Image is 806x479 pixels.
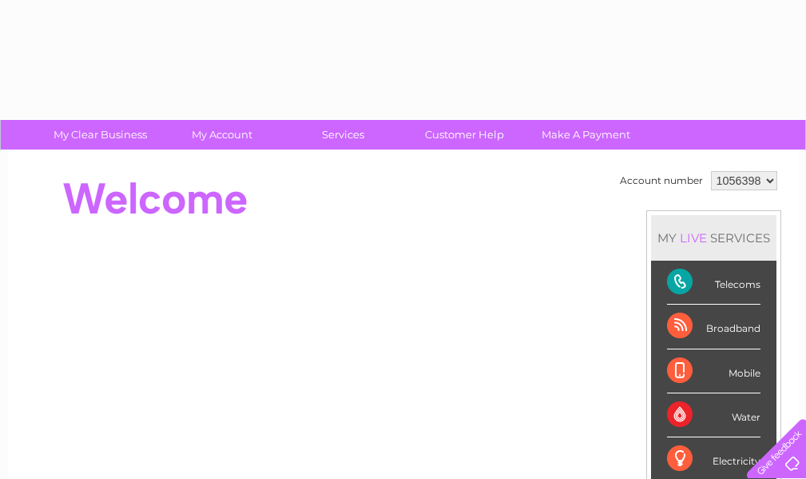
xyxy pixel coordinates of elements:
div: Water [667,393,760,437]
td: Account number [616,167,707,194]
div: MY SERVICES [651,215,776,261]
div: Broadband [667,305,760,349]
a: Make A Payment [520,120,652,150]
a: Customer Help [399,120,530,150]
a: Services [277,120,409,150]
a: My Account [156,120,288,150]
div: Mobile [667,349,760,393]
div: Telecoms [667,261,760,305]
div: LIVE [677,230,710,245]
a: My Clear Business [34,120,166,150]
